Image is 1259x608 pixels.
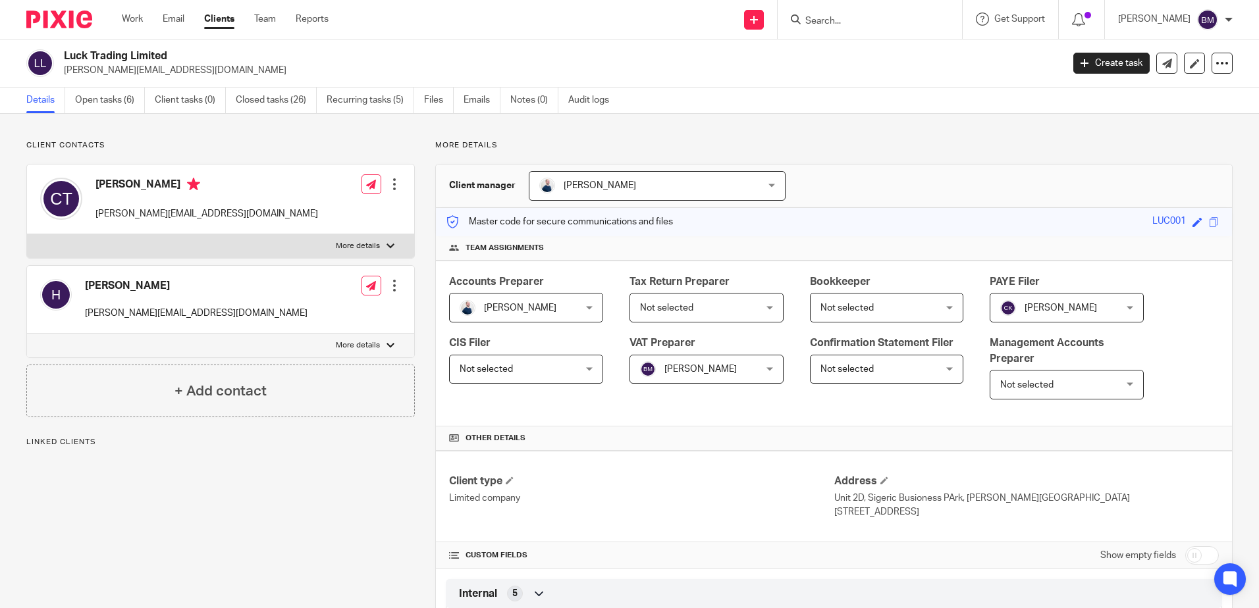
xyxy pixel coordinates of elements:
[510,88,558,113] a: Notes (0)
[449,338,491,348] span: CIS Filer
[990,276,1040,287] span: PAYE Filer
[1197,9,1218,30] img: svg%3E
[568,88,619,113] a: Audit logs
[1073,53,1150,74] a: Create task
[95,178,318,194] h4: [PERSON_NAME]
[1000,300,1016,316] img: svg%3E
[664,365,737,374] span: [PERSON_NAME]
[640,361,656,377] img: svg%3E
[484,303,556,313] span: [PERSON_NAME]
[810,276,871,287] span: Bookkeeper
[122,13,143,26] a: Work
[449,276,544,287] span: Accounts Preparer
[75,88,145,113] a: Open tasks (6)
[466,243,544,253] span: Team assignments
[1118,13,1191,26] p: [PERSON_NAME]
[820,303,874,313] span: Not selected
[85,279,308,293] h4: [PERSON_NAME]
[990,338,1104,363] span: Management Accounts Preparer
[187,178,200,191] i: Primary
[466,433,525,443] span: Other details
[163,13,184,26] a: Email
[810,338,953,348] span: Confirmation Statement Filer
[459,587,497,601] span: Internal
[834,492,1219,505] p: Unit 2D, Sigeric Busioness PArk, [PERSON_NAME][GEOGRAPHIC_DATA]
[64,49,855,63] h2: Luck Trading Limited
[1152,215,1186,230] div: LUC001
[64,64,1054,77] p: [PERSON_NAME][EMAIL_ADDRESS][DOMAIN_NAME]
[26,88,65,113] a: Details
[26,49,54,77] img: svg%3E
[512,587,518,600] span: 5
[564,181,636,190] span: [PERSON_NAME]
[539,178,555,193] img: MC_T&CO-3.jpg
[1100,549,1176,562] label: Show empty fields
[204,13,234,26] a: Clients
[26,437,415,447] p: Linked clients
[460,365,513,374] span: Not selected
[464,88,500,113] a: Emails
[460,300,475,316] img: MC_T&CO-3.jpg
[336,340,380,351] p: More details
[95,207,318,220] p: [PERSON_NAME][EMAIL_ADDRESS][DOMAIN_NAME]
[296,13,329,26] a: Reports
[155,88,226,113] a: Client tasks (0)
[449,474,834,488] h4: Client type
[994,14,1045,24] span: Get Support
[236,88,317,113] a: Closed tasks (26)
[336,241,380,251] p: More details
[820,365,874,374] span: Not selected
[327,88,414,113] a: Recurring tasks (5)
[629,276,730,287] span: Tax Return Preparer
[85,307,308,320] p: [PERSON_NAME][EMAIL_ADDRESS][DOMAIN_NAME]
[40,178,82,220] img: svg%3E
[1000,380,1054,390] span: Not selected
[629,338,695,348] span: VAT Preparer
[1025,303,1097,313] span: [PERSON_NAME]
[449,550,834,561] h4: CUSTOM FIELDS
[446,215,673,228] p: Master code for secure communications and files
[640,303,693,313] span: Not selected
[26,140,415,151] p: Client contacts
[834,474,1219,488] h4: Address
[449,179,516,192] h3: Client manager
[40,279,72,311] img: svg%3E
[26,11,92,28] img: Pixie
[424,88,454,113] a: Files
[449,492,834,505] p: Limited company
[254,13,276,26] a: Team
[435,140,1233,151] p: More details
[174,381,267,401] h4: + Add contact
[804,16,923,28] input: Search
[834,505,1219,519] p: [STREET_ADDRESS]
